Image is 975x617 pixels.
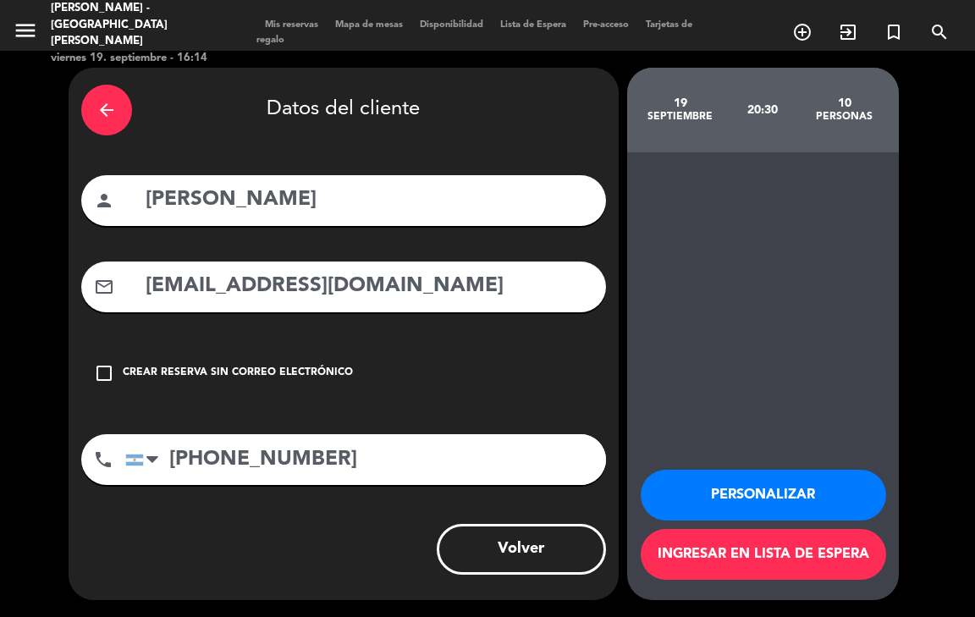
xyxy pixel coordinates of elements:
[93,449,113,470] i: phone
[13,18,38,49] button: menu
[144,269,593,304] input: Email del cliente
[492,20,575,30] span: Lista de Espera
[125,434,606,485] input: Número de teléfono...
[94,190,114,211] i: person
[803,96,885,110] div: 10
[641,529,886,580] button: Ingresar en lista de espera
[640,96,722,110] div: 19
[81,80,606,140] div: Datos del cliente
[123,365,353,382] div: Crear reserva sin correo electrónico
[792,22,812,42] i: add_circle_outline
[437,524,606,575] button: Volver
[94,277,114,297] i: mail_outline
[94,363,114,383] i: check_box_outline_blank
[13,18,38,43] i: menu
[640,110,722,124] div: septiembre
[641,470,886,521] button: Personalizar
[929,22,950,42] i: search
[327,20,411,30] span: Mapa de mesas
[144,183,593,218] input: Nombre del cliente
[884,22,904,42] i: turned_in_not
[411,20,492,30] span: Disponibilidad
[721,80,803,140] div: 20:30
[126,435,165,484] div: Argentina: +54
[96,100,117,120] i: arrow_back
[803,110,885,124] div: personas
[256,20,327,30] span: Mis reservas
[575,20,637,30] span: Pre-acceso
[51,50,231,67] div: viernes 19. septiembre - 16:14
[838,22,858,42] i: exit_to_app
